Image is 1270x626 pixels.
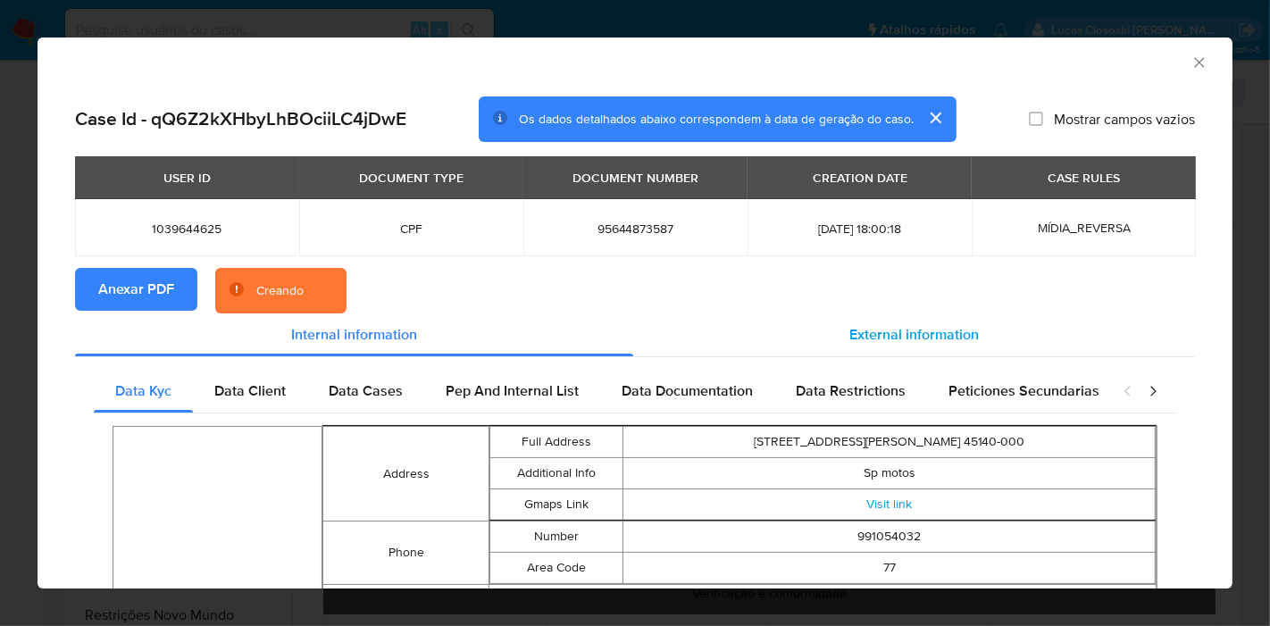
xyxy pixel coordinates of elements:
[490,553,623,584] td: Area Code
[115,380,171,401] span: Data Kyc
[866,495,912,513] a: Visit link
[490,427,623,458] td: Full Address
[1054,110,1195,128] span: Mostrar campos vazios
[490,458,623,489] td: Additional Info
[562,163,709,193] div: DOCUMENT NUMBER
[623,427,1156,458] td: [STREET_ADDRESS][PERSON_NAME] 45140-000
[914,96,957,139] button: cerrar
[322,427,489,522] td: Address
[329,380,403,401] span: Data Cases
[322,585,489,616] td: Is Pep
[321,221,502,237] span: CPF
[622,380,753,401] span: Data Documentation
[623,522,1156,553] td: 991054032
[1037,163,1131,193] div: CASE RULES
[490,522,623,553] td: Number
[153,163,221,193] div: USER ID
[96,221,278,237] span: 1039644625
[1038,219,1131,237] span: MÍDIA_REVERSA
[623,458,1156,489] td: Sp motos
[75,268,197,311] button: Anexar PDF
[75,107,406,130] h2: Case Id - qQ6Z2kXHbyLhBOciiLC4jDwE
[322,522,489,585] td: Phone
[256,282,304,300] div: Creando
[519,110,914,128] span: Os dados detalhados abaixo correspondem à data de geração do caso.
[849,324,979,345] span: External information
[545,221,726,237] span: 95644873587
[1029,112,1043,126] input: Mostrar campos vazios
[446,380,579,401] span: Pep And Internal List
[75,313,1195,356] div: Detailed info
[291,324,417,345] span: Internal information
[348,163,474,193] div: DOCUMENT TYPE
[623,553,1156,584] td: 77
[214,380,286,401] span: Data Client
[948,380,1099,401] span: Peticiones Secundarias
[94,370,1105,413] div: Detailed internal info
[490,489,623,521] td: Gmaps Link
[1191,54,1207,70] button: Fechar a janela
[38,38,1232,588] div: closure-recommendation-modal
[489,585,1157,616] td: true
[802,163,918,193] div: CREATION DATE
[796,380,906,401] span: Data Restrictions
[98,270,174,309] span: Anexar PDF
[769,221,950,237] span: [DATE] 18:00:18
